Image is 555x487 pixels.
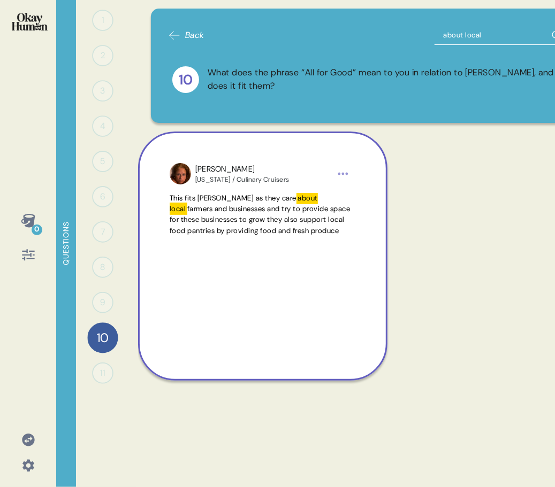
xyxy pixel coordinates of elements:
img: okayhuman.3b1b6348.png [12,13,48,30]
div: 5 [92,151,113,172]
div: 4 [92,115,113,137]
div: 6 [92,186,113,207]
img: profilepic_8071804402946354.jpg [170,163,191,184]
div: 0 [32,225,42,235]
span: This fits [PERSON_NAME] as they care [170,194,296,203]
div: [PERSON_NAME] [195,164,290,175]
div: 9 [92,292,113,313]
div: 1 [92,10,113,31]
div: 11 [92,362,113,384]
span: Back [185,29,204,42]
mark: about local [170,192,318,215]
div: 3 [92,80,113,102]
div: 10 [172,66,199,93]
div: 8 [92,257,113,278]
div: 2 [92,45,113,66]
div: 7 [92,221,113,243]
span: farmers and businesses and try to provide space for these businesses to grow they also support lo... [170,204,351,235]
div: 10 [87,322,118,353]
div: [US_STATE] / Culinary Cruisers [195,175,290,184]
